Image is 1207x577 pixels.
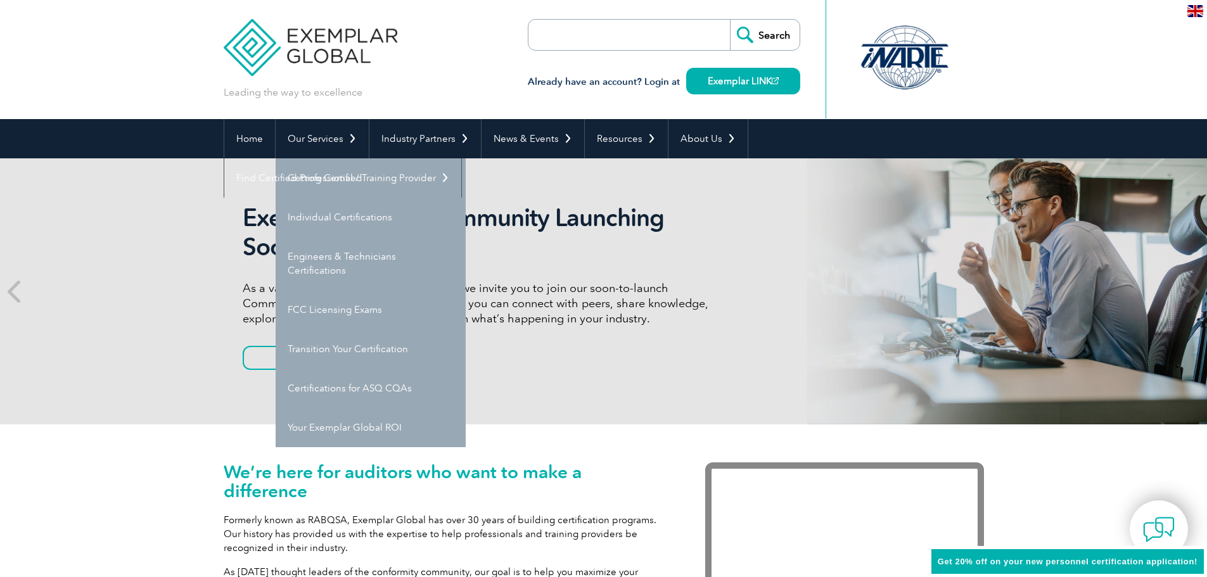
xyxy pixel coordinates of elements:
[243,203,718,262] h2: Exemplar Global Community Launching Soon
[276,198,466,237] a: Individual Certifications
[528,74,800,90] h3: Already have an account? Login at
[224,513,667,555] p: Formerly known as RABQSA, Exemplar Global has over 30 years of building certification programs. O...
[668,119,748,158] a: About Us
[585,119,668,158] a: Resources
[276,290,466,329] a: FCC Licensing Exams
[938,557,1197,566] span: Get 20% off on your new personnel certification application!
[482,119,584,158] a: News & Events
[276,329,466,369] a: Transition Your Certification
[224,462,667,500] h1: We’re here for auditors who want to make a difference
[224,158,461,198] a: Find Certified Professional / Training Provider
[686,68,800,94] a: Exemplar LINK
[730,20,800,50] input: Search
[276,369,466,408] a: Certifications for ASQ CQAs
[224,119,275,158] a: Home
[1187,5,1203,17] img: en
[1143,514,1175,545] img: contact-chat.png
[224,86,362,99] p: Leading the way to excellence
[243,281,718,326] p: As a valued member of Exemplar Global, we invite you to join our soon-to-launch Community—a fun, ...
[772,77,779,84] img: open_square.png
[243,346,374,370] a: Learn More
[276,237,466,290] a: Engineers & Technicians Certifications
[276,119,369,158] a: Our Services
[369,119,481,158] a: Industry Partners
[276,408,466,447] a: Your Exemplar Global ROI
